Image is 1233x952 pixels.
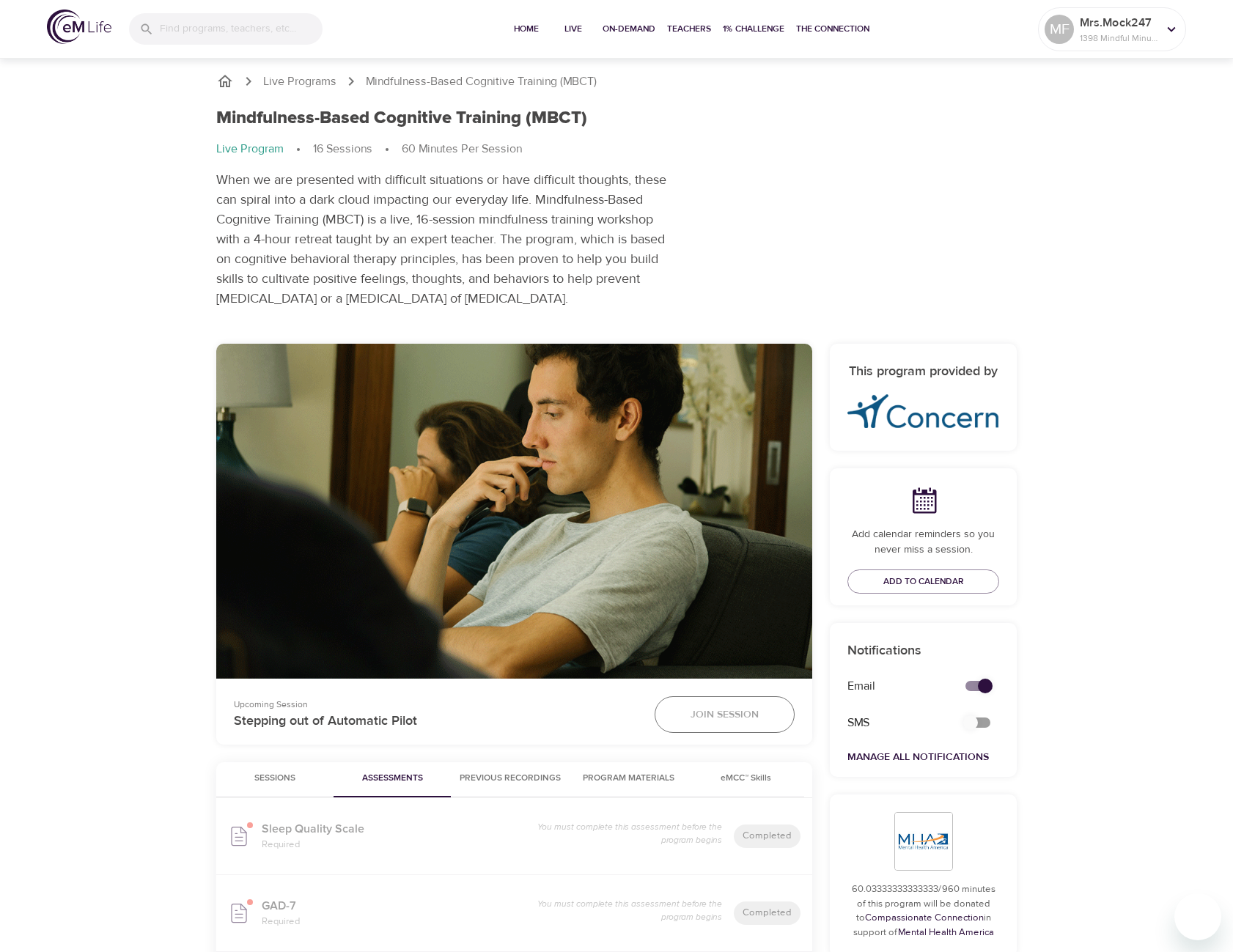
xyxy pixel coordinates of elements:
[1080,14,1157,32] p: Mrs.Mock247
[366,73,597,90] p: Mindfulness-Based Cognitive Training (MBCT)
[262,820,526,838] p: Sleep Quality Scale
[262,915,526,929] p: Required
[603,21,655,37] span: On-Demand
[839,706,948,740] div: SMS
[402,141,522,158] p: 60 Minutes Per Session
[847,527,999,558] p: Add calendar reminders so you never miss a session.
[847,882,999,940] p: 60.03333333333333/960 minutes of this program will be donated to in support of
[537,820,722,846] p: You must complete this assessment before the program begins
[1080,32,1157,45] p: 1398 Mindful Minutes
[216,108,587,129] h1: Mindfulness-Based Cognitive Training (MBCT)
[216,141,676,158] nav: breadcrumb
[216,141,284,158] p: Live Program
[263,73,336,90] a: Live Programs
[216,170,676,309] p: When we are presented with difficult situations or have difficult thoughts, these can spiral into...
[734,906,800,920] span: Completed
[578,771,678,786] span: Program Materials
[847,361,999,383] h6: This program provided by
[1174,893,1221,940] iframe: Button to launch messaging window
[898,926,994,938] a: Mental Health America
[362,771,423,786] span: Assessments
[655,696,795,733] button: Join Session
[216,73,1017,90] nav: breadcrumb
[509,21,544,37] span: Home
[225,771,325,786] span: Sessions
[847,641,999,660] p: Notifications
[696,771,795,786] span: eMCC™ Skills
[460,771,561,786] span: Previous Recordings
[667,21,711,37] span: Teachers
[262,838,526,852] p: Required
[847,750,989,764] a: Manage All Notifications
[691,706,759,724] span: Join Session
[160,13,323,45] input: Find programs, teachers, etc...
[847,394,999,429] img: concern-logo%20%281%29.png
[313,141,372,158] p: 16 Sessions
[796,21,869,37] span: The Connection
[883,574,964,589] span: Add to Calendar
[262,897,526,915] p: GAD-7
[734,829,800,843] span: Completed
[723,21,784,37] span: 1% Challenge
[1045,15,1074,44] div: MF
[556,21,591,37] span: Live
[234,711,637,731] p: Stepping out of Automatic Pilot
[865,912,984,923] a: Compassionate Connection
[234,698,637,711] p: Upcoming Session
[47,10,111,44] img: logo
[847,569,999,594] button: Add to Calendar
[537,897,722,923] p: You must complete this assessment before the program begins
[839,669,948,704] div: Email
